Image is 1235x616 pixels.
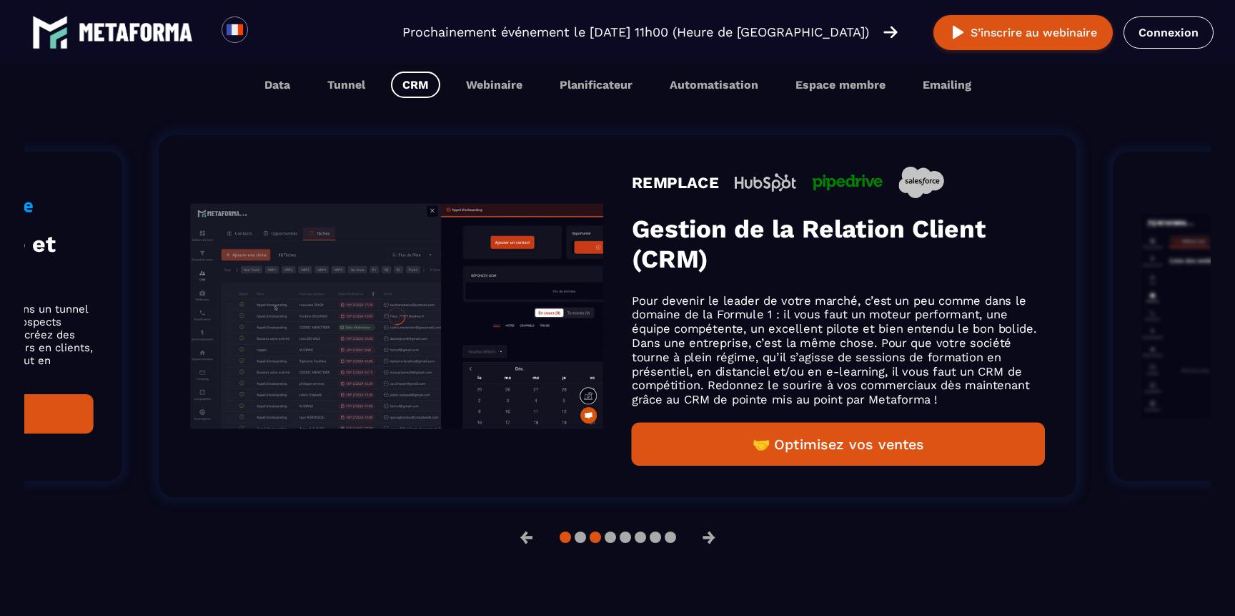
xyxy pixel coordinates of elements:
[253,72,302,98] button: Data
[933,15,1113,50] button: S’inscrire au webinaire
[455,72,534,98] button: Webinaire
[190,204,603,429] img: gif
[508,520,545,554] button: ←
[24,112,1211,520] section: Gallery
[260,24,271,41] input: Search for option
[632,423,1045,466] button: 🤝 Optimisez vos ventes
[632,293,1045,406] p: Pour devenir le leader de votre marché, c’est un peu comme dans le domaine de la Formule 1 : il v...
[316,72,377,98] button: Tunnel
[402,22,869,42] p: Prochainement événement le [DATE] 11h00 (Heure de [GEOGRAPHIC_DATA])
[1124,16,1214,49] a: Connexion
[632,173,719,192] h4: REMPLACE
[690,520,728,554] button: →
[911,72,983,98] button: Emailing
[658,72,770,98] button: Automatisation
[949,24,967,41] img: play
[813,175,883,190] img: icon
[784,72,897,98] button: Espace membre
[391,72,440,98] button: CRM
[226,21,244,39] img: fr
[32,14,68,50] img: logo
[883,24,898,40] img: arrow-right
[79,23,193,41] img: logo
[899,167,944,198] img: icon
[248,16,283,48] div: Search for option
[632,214,1045,274] h3: Gestion de la Relation Client (CRM)
[735,173,797,192] img: icon
[548,72,644,98] button: Planificateur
